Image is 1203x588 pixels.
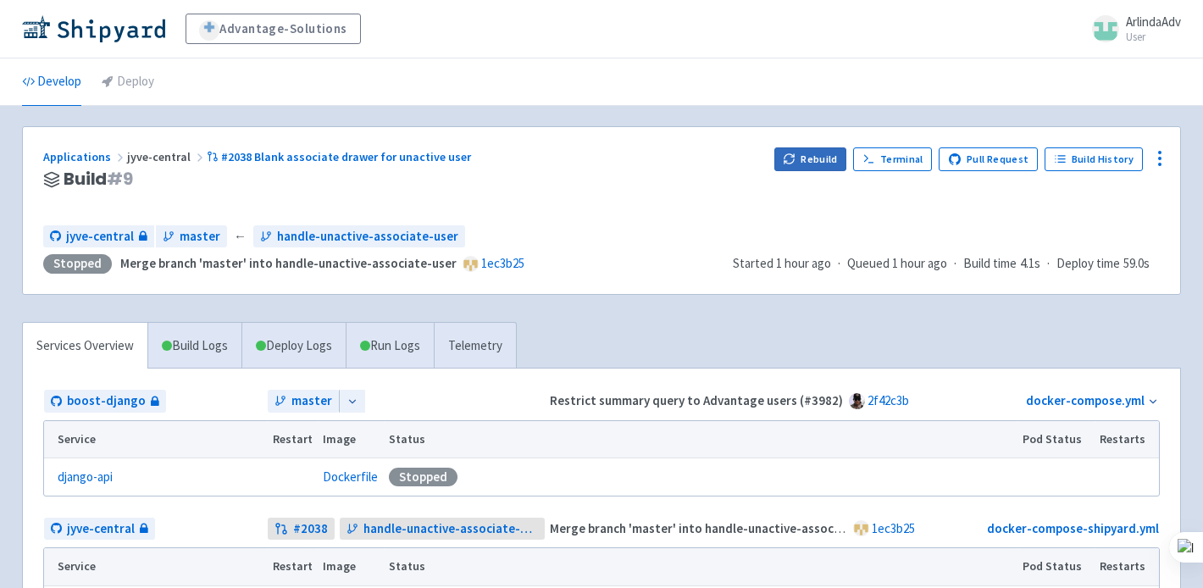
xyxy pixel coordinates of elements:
[44,390,166,413] a: boost-django
[434,323,516,369] a: Telemetry
[963,254,1017,274] span: Build time
[389,468,457,486] div: Stopped
[127,149,207,164] span: jyve-central
[1126,31,1181,42] small: User
[234,227,247,247] span: ←
[291,391,332,411] span: master
[318,548,384,585] th: Image
[43,254,112,274] div: Stopped
[253,225,465,248] a: handle-unactive-associate-user
[180,227,220,247] span: master
[550,520,886,536] strong: Merge branch 'master' into handle-unactive-associate-user
[853,147,932,171] a: Terminal
[43,225,154,248] a: jyve-central
[1026,392,1145,408] a: docker-compose.yml
[1056,254,1120,274] span: Deploy time
[1045,147,1143,171] a: Build History
[44,421,267,458] th: Service
[346,323,434,369] a: Run Logs
[22,58,81,106] a: Develop
[268,390,339,413] a: master
[323,469,378,485] a: Dockerfile
[102,58,154,106] a: Deploy
[1123,254,1150,274] span: 59.0s
[1126,14,1181,30] span: ArlindaAdv
[43,149,127,164] a: Applications
[384,421,1017,458] th: Status
[847,255,947,271] span: Queued
[550,392,843,408] strong: Restrict summary query to Advantage users (#3982)
[268,518,335,541] a: #2038
[384,548,1017,585] th: Status
[44,548,267,585] th: Service
[293,519,328,539] strong: # 2038
[1095,548,1159,585] th: Restarts
[1017,421,1095,458] th: Pod Status
[868,392,909,408] a: 2f42c3b
[733,255,831,271] span: Started
[267,548,318,585] th: Restart
[67,519,135,539] span: jyve-central
[776,255,831,271] time: 1 hour ago
[186,14,361,44] a: Advantage-Solutions
[733,254,1160,274] div: · · ·
[58,468,113,487] a: django-api
[340,518,546,541] a: handle-unactive-associate-user
[67,391,146,411] span: boost-django
[987,520,1159,536] a: docker-compose-shipyard.yml
[23,323,147,369] a: Services Overview
[156,225,227,248] a: master
[148,323,241,369] a: Build Logs
[892,255,947,271] time: 1 hour ago
[107,167,133,191] span: # 9
[774,147,847,171] button: Rebuild
[1020,254,1040,274] span: 4.1s
[1017,548,1095,585] th: Pod Status
[939,147,1038,171] a: Pull Request
[66,227,134,247] span: jyve-central
[277,227,458,247] span: handle-unactive-associate-user
[267,421,318,458] th: Restart
[64,169,133,189] span: Build
[1095,421,1159,458] th: Restarts
[318,421,384,458] th: Image
[481,255,524,271] a: 1ec3b25
[44,518,155,541] a: jyve-central
[363,519,539,539] span: handle-unactive-associate-user
[120,255,457,271] strong: Merge branch 'master' into handle-unactive-associate-user
[1082,15,1181,42] a: ArlindaAdv User
[241,323,346,369] a: Deploy Logs
[207,149,474,164] a: #2038 Blank associate drawer for unactive user
[872,520,915,536] a: 1ec3b25
[22,15,165,42] img: Shipyard logo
